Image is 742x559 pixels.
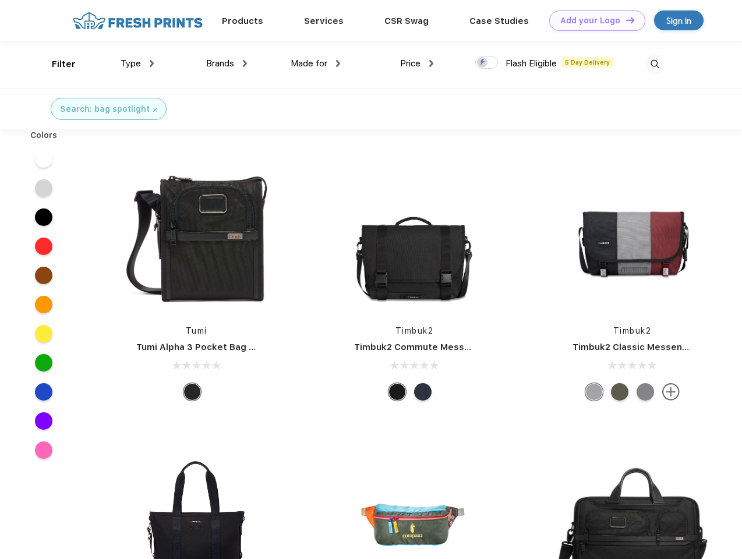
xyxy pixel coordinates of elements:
[136,342,273,352] a: Tumi Alpha 3 Pocket Bag Small
[183,383,201,401] div: Black
[336,60,340,67] img: dropdown.png
[626,17,634,23] img: DT
[414,383,432,401] div: Eco Nautical
[637,383,654,401] div: Eco Gunmetal
[662,383,680,401] img: more.svg
[395,326,434,335] a: Timbuk2
[354,342,510,352] a: Timbuk2 Commute Messenger Bag
[22,129,66,141] div: Colors
[585,383,603,401] div: Eco Rind Pop
[150,60,154,67] img: dropdown.png
[613,326,652,335] a: Timbuk2
[666,14,691,27] div: Sign in
[506,58,557,69] span: Flash Eligible
[611,383,628,401] div: Eco Army
[555,158,710,313] img: func=resize&h=266
[153,108,157,112] img: filter_cancel.svg
[429,60,433,67] img: dropdown.png
[186,326,207,335] a: Tumi
[119,158,274,313] img: func=resize&h=266
[573,342,717,352] a: Timbuk2 Classic Messenger Bag
[337,158,492,313] img: func=resize&h=266
[388,383,406,401] div: Eco Black
[52,58,76,71] div: Filter
[121,58,141,69] span: Type
[206,58,234,69] span: Brands
[291,58,327,69] span: Made for
[561,57,613,68] span: 5 Day Delivery
[243,60,247,67] img: dropdown.png
[69,10,206,31] img: fo%20logo%202.webp
[222,16,263,26] a: Products
[645,55,665,74] img: desktop_search.svg
[654,10,704,30] a: Sign in
[60,103,150,115] div: Search: bag spotlight
[400,58,421,69] span: Price
[560,16,620,26] div: Add your Logo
